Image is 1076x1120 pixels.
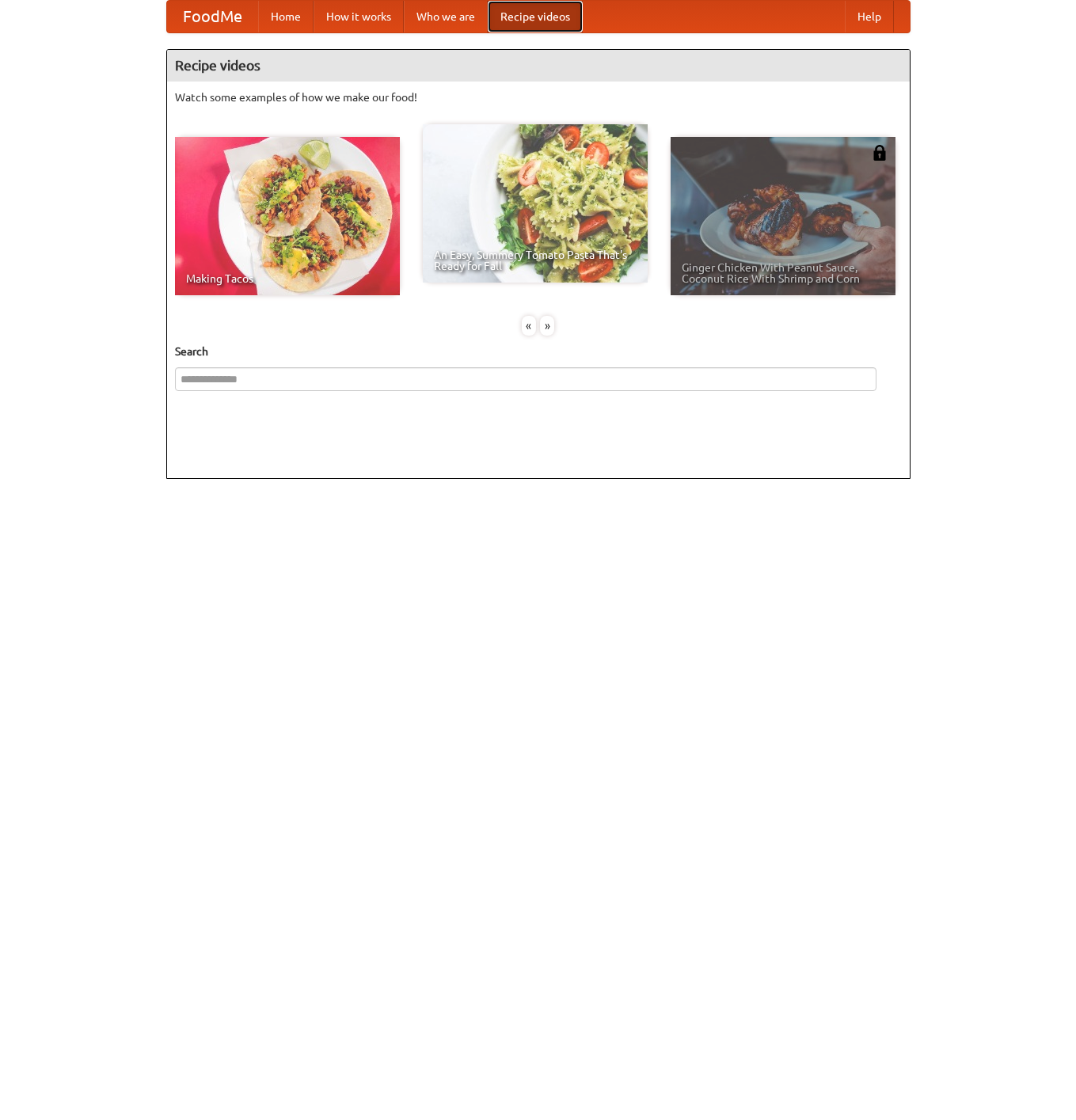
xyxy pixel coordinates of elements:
a: How it works [314,1,404,32]
h5: Search [175,344,902,359]
div: » [540,316,554,336]
img: 483408.png [872,145,888,161]
a: Recipe videos [488,1,583,32]
div: « [522,316,536,336]
a: Help [845,1,894,32]
h4: Recipe videos [167,50,910,82]
p: Watch some examples of how we make our food! [175,89,902,105]
a: Home [258,1,314,32]
a: Who we are [404,1,488,32]
a: FoodMe [167,1,258,32]
span: An Easy, Summery Tomato Pasta That's Ready for Fall [434,249,637,271]
span: Making Tacos [186,273,389,284]
a: Making Tacos [175,137,400,295]
a: An Easy, Summery Tomato Pasta That's Ready for Fall [423,124,648,283]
